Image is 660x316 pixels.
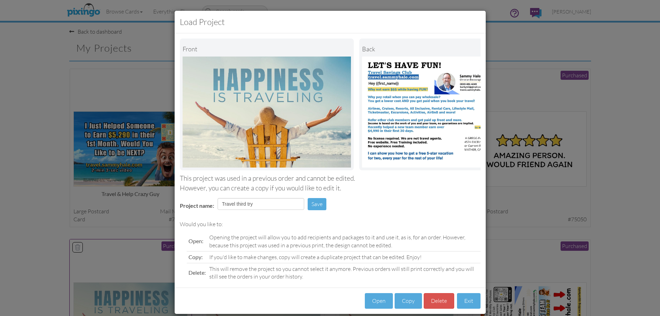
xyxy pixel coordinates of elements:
[188,238,203,244] span: Open:
[365,293,393,309] button: Open
[308,198,326,210] button: Save
[180,183,481,193] div: However, you can create a copy if you would like to edit it.
[180,174,481,183] div: This project was used in a previous order and cannot be edited.
[362,41,531,57] div: back
[183,41,351,57] div: Front
[188,254,203,260] span: Copy:
[457,293,481,309] button: Exit
[208,232,481,251] td: Opening the project will allow you to add recipients and packages to it and use it, as is, for an...
[208,251,481,263] td: If you'd like to make changes, copy will create a duplicate project that can be edited. Enjoy!
[183,57,351,168] img: Landscape Image
[424,293,454,309] button: Delete
[218,198,304,210] input: Enter project name
[188,269,206,276] span: Delete:
[362,57,531,168] img: Portrait Image
[180,202,214,210] label: Project name:
[395,293,422,309] button: Copy
[208,263,481,282] td: This will remove the project so you cannot select it anymore. Previous orders will still print co...
[180,16,481,28] h3: Load Project
[180,220,481,228] div: Would you like to:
